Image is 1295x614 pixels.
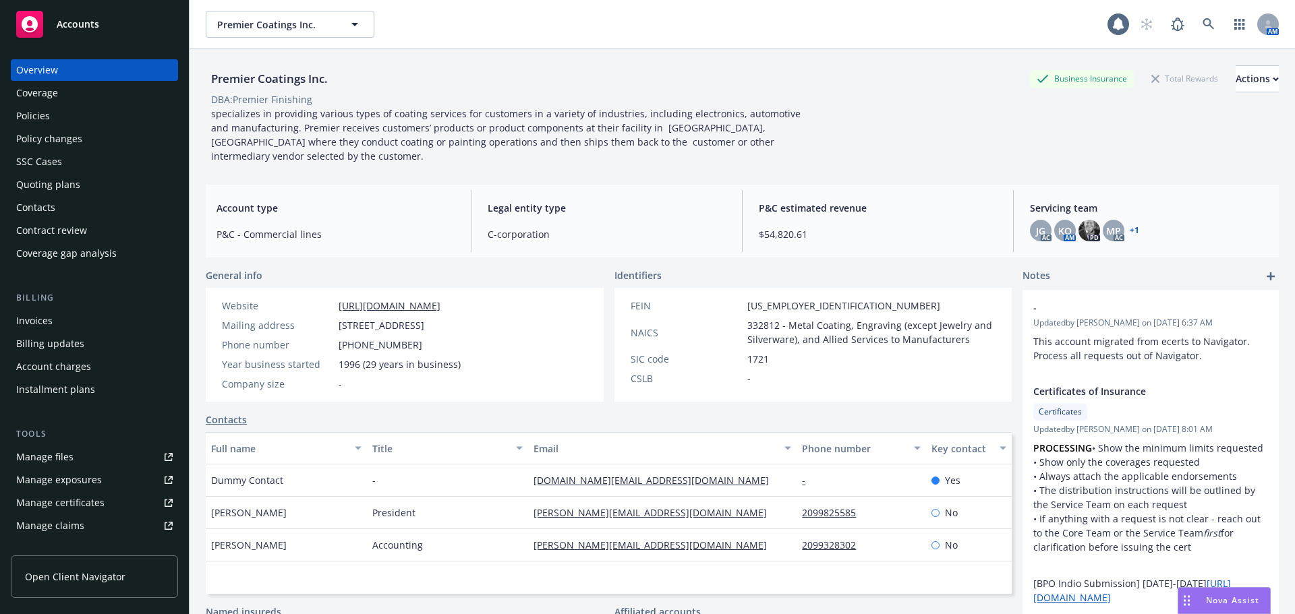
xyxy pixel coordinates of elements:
p: • Show the minimum limits requested • Show only the coverages requested • Always attach the appli... [1033,441,1268,554]
span: P&C - Commercial lines [217,227,455,241]
span: President [372,505,415,520]
a: Contract review [11,220,178,241]
span: Certificates of Insurance [1033,384,1233,398]
a: - [802,474,816,487]
span: Identifiers [614,268,662,282]
span: General info [206,268,262,282]
span: 1721 [747,352,769,366]
a: Search [1195,11,1222,38]
div: -Updatedby [PERSON_NAME] on [DATE] 6:37 AMThis account migrated from ecerts to Navigator. Process... [1023,290,1279,373]
button: Full name [206,432,367,464]
div: Actions [1236,66,1279,92]
div: Policy changes [16,128,82,150]
span: Premier Coatings Inc. [217,18,334,32]
div: CSLB [631,371,742,386]
a: SSC Cases [11,151,178,173]
div: Manage certificates [16,492,105,514]
button: Email [528,432,797,464]
div: Overview [16,59,58,81]
a: Coverage gap analysis [11,243,178,264]
a: Report a Bug [1164,11,1191,38]
span: C-corporation [488,227,726,241]
span: No [945,538,958,552]
a: +1 [1130,226,1139,235]
span: Notes [1023,268,1050,284]
div: SSC Cases [16,151,62,173]
div: Mailing address [222,318,333,332]
span: [US_EMPLOYER_IDENTIFICATION_NUMBER] [747,299,940,313]
button: Title [367,432,528,464]
div: Coverage gap analysis [16,243,117,264]
div: Contract review [16,220,87,241]
span: - [372,473,376,487]
em: first [1203,526,1221,539]
div: FEIN [631,299,742,313]
a: [DOMAIN_NAME][EMAIL_ADDRESS][DOMAIN_NAME] [534,474,780,487]
div: Account charges [16,356,91,377]
span: [PERSON_NAME] [211,538,287,552]
span: Account type [217,201,455,215]
a: Manage certificates [11,492,178,514]
a: Quoting plans [11,174,178,195]
button: Phone number [797,432,925,464]
span: $54,820.61 [759,227,997,241]
div: Installment plans [16,379,95,400]
span: Certificates [1039,406,1082,418]
a: Overview [11,59,178,81]
div: Manage files [16,446,74,468]
a: Start snowing [1133,11,1160,38]
div: Billing updates [16,333,84,355]
div: Business Insurance [1030,70,1134,87]
span: 332812 - Metal Coating, Engraving (except Jewelry and Silverware), and Allied Services to Manufac... [747,318,996,346]
div: Quoting plans [16,174,80,195]
span: Yes [945,473,960,487]
div: Year business started [222,357,333,371]
a: 2099825585 [802,506,867,519]
div: Email [534,441,776,456]
span: Nova Assist [1206,594,1259,606]
a: Manage exposures [11,469,178,491]
span: [STREET_ADDRESS] [339,318,424,332]
a: Billing updates [11,333,178,355]
a: Contacts [11,197,178,218]
span: P&C estimated revenue [759,201,997,215]
a: add [1263,268,1279,284]
div: Full name [211,441,347,456]
strong: PROCESSING [1033,441,1092,454]
a: Accounts [11,5,178,43]
span: Dummy Contact [211,473,283,487]
a: Manage files [11,446,178,468]
span: Updated by [PERSON_NAME] on [DATE] 8:01 AM [1033,423,1268,435]
div: Drag to move [1178,588,1195,613]
div: Coverage [16,82,58,104]
span: Accounts [57,19,99,30]
div: SIC code [631,352,742,366]
a: Policies [11,105,178,127]
p: [BPO Indio Submission] [DATE]-[DATE] [1033,576,1268,605]
span: Accounting [372,538,423,552]
span: 1996 (29 years in business) [339,357,461,371]
a: [PERSON_NAME][EMAIL_ADDRESS][DOMAIN_NAME] [534,539,778,551]
div: Website [222,299,333,313]
div: Key contact [931,441,991,456]
span: - [747,371,751,386]
div: Total Rewards [1145,70,1225,87]
button: Premier Coatings Inc. [206,11,374,38]
button: Key contact [926,432,1012,464]
div: Tools [11,427,178,441]
button: Nova Assist [1178,587,1271,614]
div: Company size [222,377,333,391]
button: Actions [1236,65,1279,92]
span: KO [1058,224,1072,238]
a: [PERSON_NAME][EMAIL_ADDRESS][DOMAIN_NAME] [534,506,778,519]
div: Contacts [16,197,55,218]
a: Manage claims [11,515,178,536]
span: Servicing team [1030,201,1268,215]
span: Legal entity type [488,201,726,215]
a: 2099328302 [802,539,867,551]
a: Account charges [11,356,178,377]
div: DBA: Premier Finishing [211,92,312,106]
a: Invoices [11,310,178,332]
div: Policies [16,105,50,127]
